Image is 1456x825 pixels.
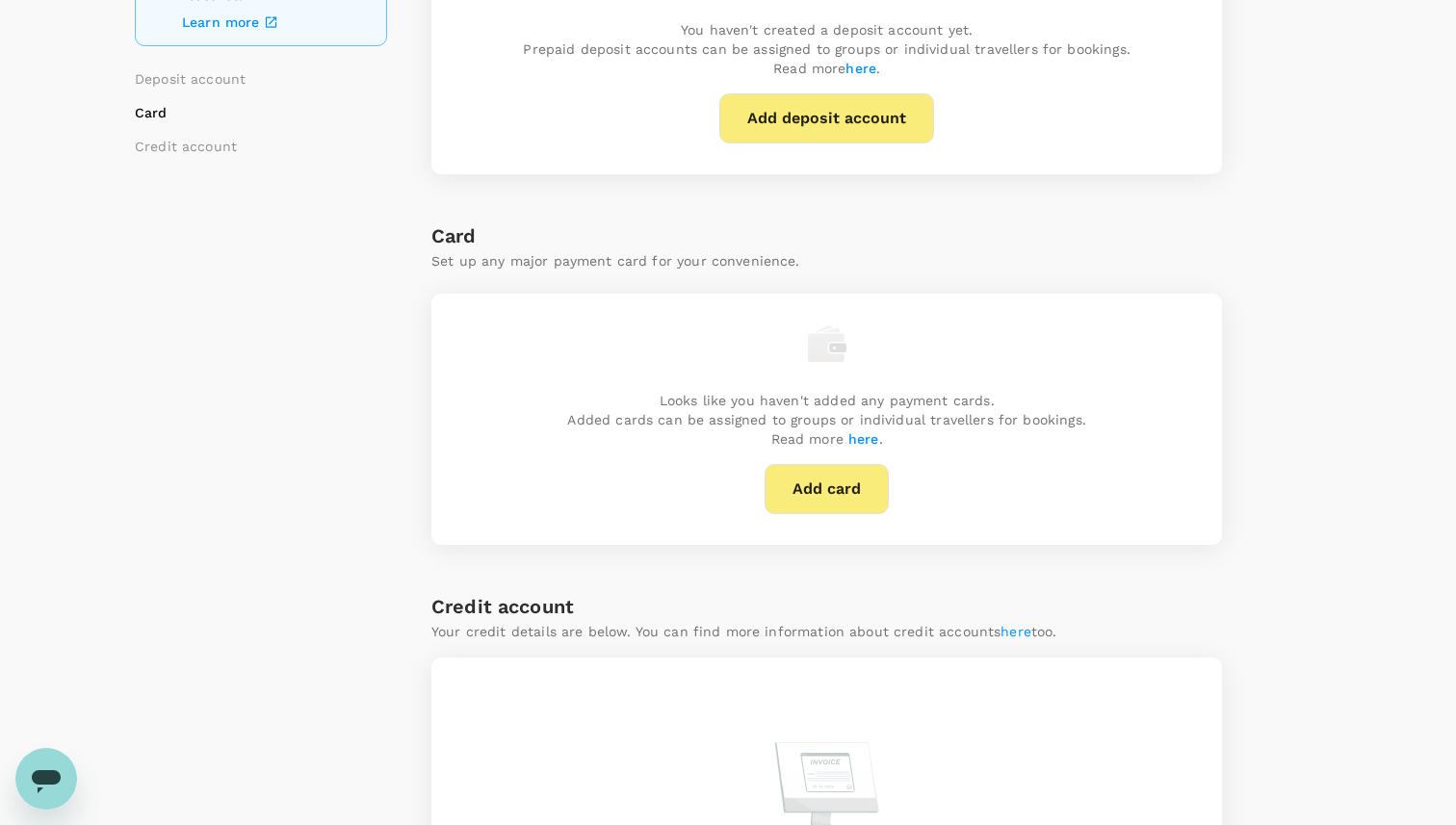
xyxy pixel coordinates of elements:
[719,93,934,143] button: Add deposit account
[15,748,77,810] iframe: Button to launch messaging window
[135,69,376,89] li: Deposit account
[431,591,574,622] h6: Credit account
[431,622,1057,641] p: Your credit details are below. You can find more information about credit accounts too.
[523,20,1130,78] p: You haven't created a deposit account yet. Prepaid deposit accounts can be assigned to groups or ...
[135,137,376,156] li: Credit account
[765,464,889,514] button: Add card
[567,391,1085,449] p: Looks like you haven't added any payment cards. Added cards can be assigned to groups or individu...
[182,13,260,32] p: Learn more
[1001,624,1031,639] a: here
[431,220,1222,251] h6: Card
[848,431,879,447] a: here
[135,103,376,122] li: Card
[431,251,1222,271] p: Set up any major payment card for your convenience.
[845,61,876,76] a: here
[808,324,846,363] img: empty
[182,11,375,34] a: Learn more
